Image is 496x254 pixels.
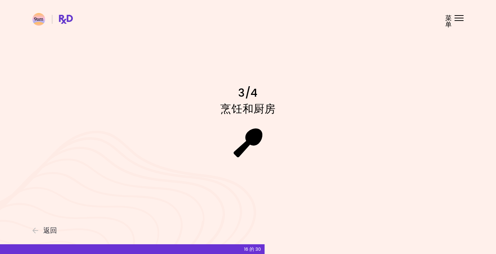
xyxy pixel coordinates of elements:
[122,86,374,100] h1: 3/4
[43,227,57,235] span: 返回
[122,102,374,116] h1: 烹饪和厨房
[445,15,452,28] span: 菜单
[32,13,73,26] img: 膳食良方
[32,227,76,235] button: 返回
